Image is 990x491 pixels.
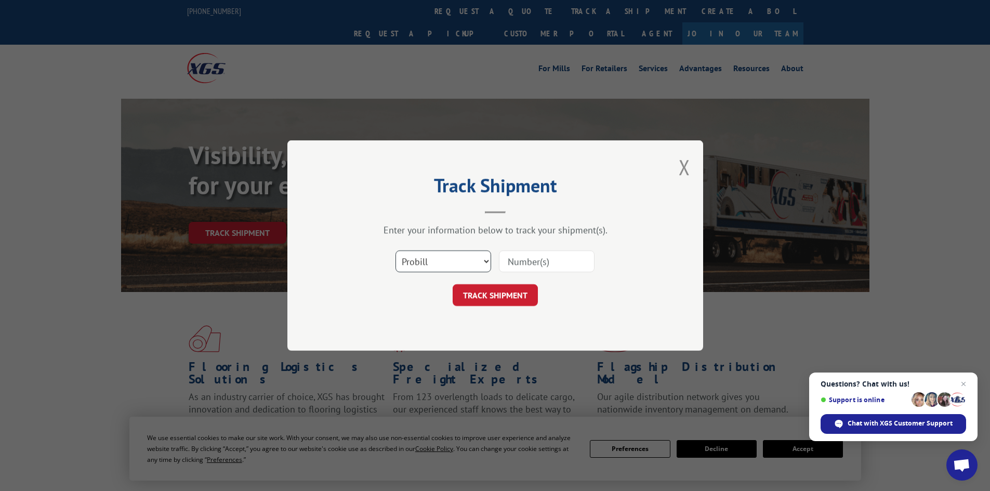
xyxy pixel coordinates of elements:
[821,414,966,434] div: Chat with XGS Customer Support
[339,178,651,198] h2: Track Shipment
[957,378,970,390] span: Close chat
[453,284,538,306] button: TRACK SHIPMENT
[946,449,978,481] div: Open chat
[339,224,651,236] div: Enter your information below to track your shipment(s).
[821,380,966,388] span: Questions? Chat with us!
[679,153,690,181] button: Close modal
[848,419,953,428] span: Chat with XGS Customer Support
[821,396,908,404] span: Support is online
[499,250,595,272] input: Number(s)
